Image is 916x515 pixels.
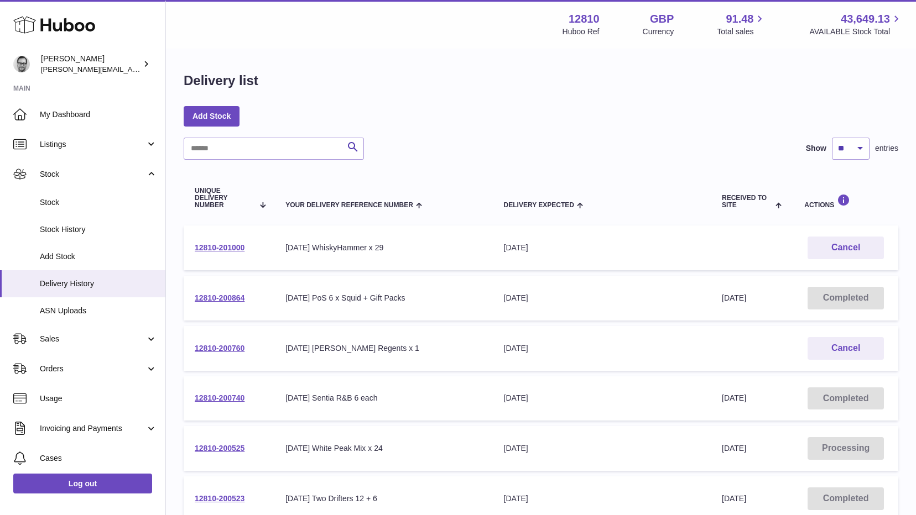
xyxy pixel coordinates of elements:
span: Orders [40,364,145,374]
a: 91.48 Total sales [717,12,766,37]
label: Show [806,143,826,154]
div: Actions [804,194,887,209]
a: 12810-201000 [195,243,244,252]
a: 43,649.13 AVAILABLE Stock Total [809,12,903,37]
button: Cancel [808,237,884,259]
a: Add Stock [184,106,240,126]
span: Total sales [717,27,766,37]
span: entries [875,143,898,154]
span: Stock [40,197,157,208]
span: Received to Site [722,195,773,209]
div: [DATE] White Peak Mix x 24 [285,443,481,454]
a: Log out [13,474,152,493]
span: Your Delivery Reference Number [285,202,413,209]
span: Delivery History [40,278,157,289]
div: [DATE] [504,393,700,403]
div: [DATE] [504,443,700,454]
span: [DATE] [722,494,746,503]
img: alex@digidistiller.com [13,56,30,72]
span: Stock History [40,224,157,235]
span: [DATE] [722,393,746,402]
a: 12810-200525 [195,444,244,453]
span: [PERSON_NAME][EMAIL_ADDRESS][DOMAIN_NAME] [41,65,222,73]
div: [DATE] [504,343,700,354]
strong: GBP [650,12,674,27]
span: Add Stock [40,251,157,262]
span: Sales [40,334,145,344]
div: [DATE] [504,493,700,504]
span: 91.48 [726,12,753,27]
div: [DATE] Sentia R&B 6 each [285,393,481,403]
a: 12810-200760 [195,344,244,353]
div: [PERSON_NAME] [41,54,140,75]
a: 12810-200740 [195,393,244,402]
span: Invoicing and Payments [40,423,145,434]
a: 12810-200523 [195,494,244,503]
button: Cancel [808,337,884,360]
span: AVAILABLE Stock Total [809,27,903,37]
div: [DATE] [504,293,700,303]
div: Currency [643,27,674,37]
strong: 12810 [569,12,600,27]
h1: Delivery list [184,72,258,90]
a: 12810-200864 [195,293,244,302]
span: ASN Uploads [40,306,157,316]
span: 43,649.13 [841,12,890,27]
span: Unique Delivery Number [195,187,254,209]
span: Stock [40,169,145,180]
span: My Dashboard [40,109,157,120]
div: [DATE] WhiskyHammer x 29 [285,243,481,253]
span: Delivery Expected [504,202,574,209]
div: [DATE] [504,243,700,253]
div: [DATE] PoS 6 x Squid + Gift Packs [285,293,481,303]
div: Huboo Ref [563,27,600,37]
div: [DATE] Two Drifters 12 + 6 [285,493,481,504]
div: [DATE] [PERSON_NAME] Regents x 1 [285,343,481,354]
span: Usage [40,393,157,404]
span: Listings [40,139,145,150]
span: [DATE] [722,293,746,302]
span: [DATE] [722,444,746,453]
span: Cases [40,453,157,464]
